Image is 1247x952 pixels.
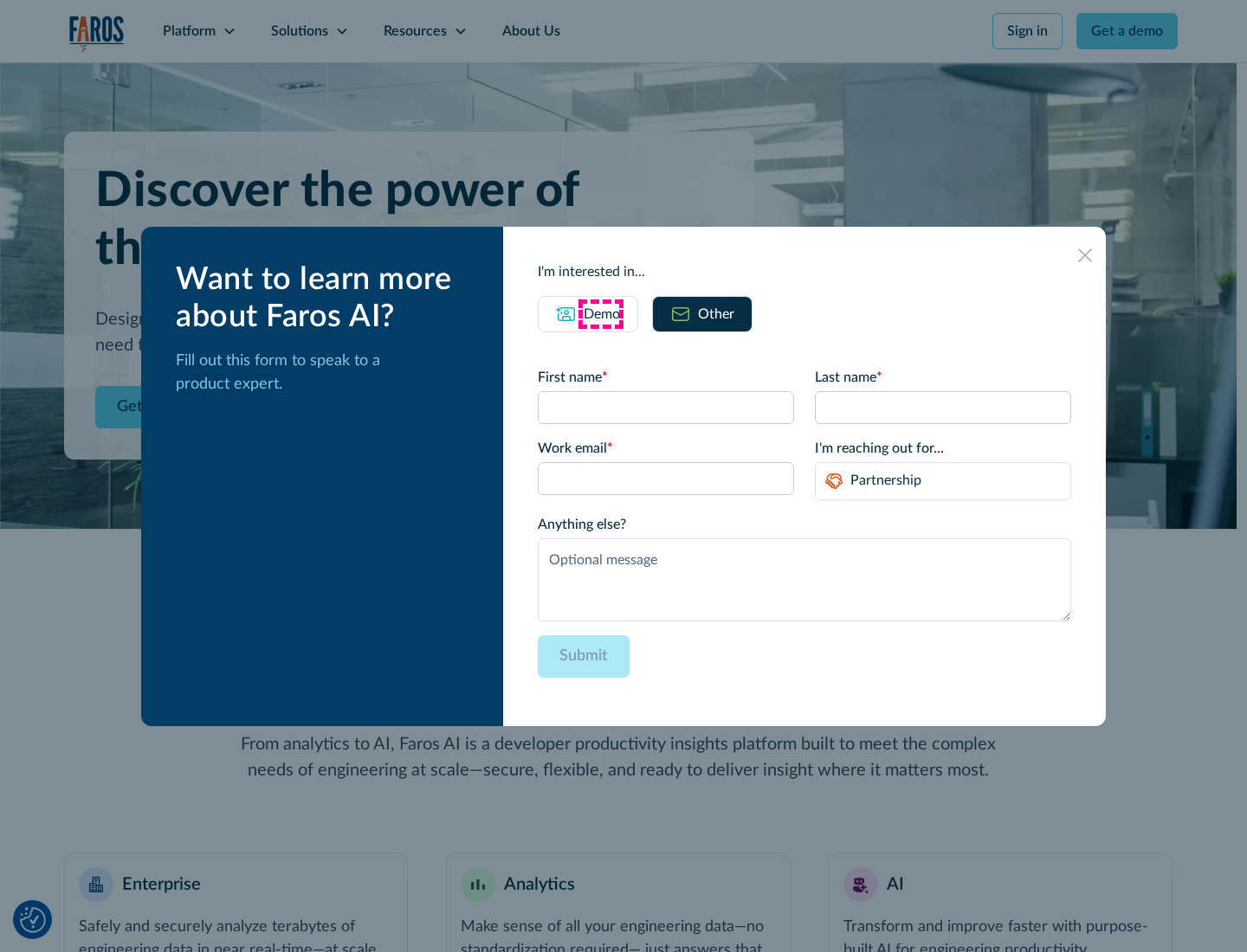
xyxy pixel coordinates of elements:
[538,261,1071,282] div: I'm interested in...
[538,438,794,459] label: Work email
[815,438,1071,459] label: I'm reaching out for...
[538,367,1071,691] form: Email Form
[176,261,475,336] div: Want to learn more about Faros AI?
[584,304,620,325] div: Demo
[538,635,630,678] input: Submit
[698,304,734,325] div: Other
[815,367,1071,388] label: Last name
[176,350,475,396] p: Fill out this form to speak to a product expert.
[538,367,794,388] label: First name
[538,514,1071,535] label: Anything else?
